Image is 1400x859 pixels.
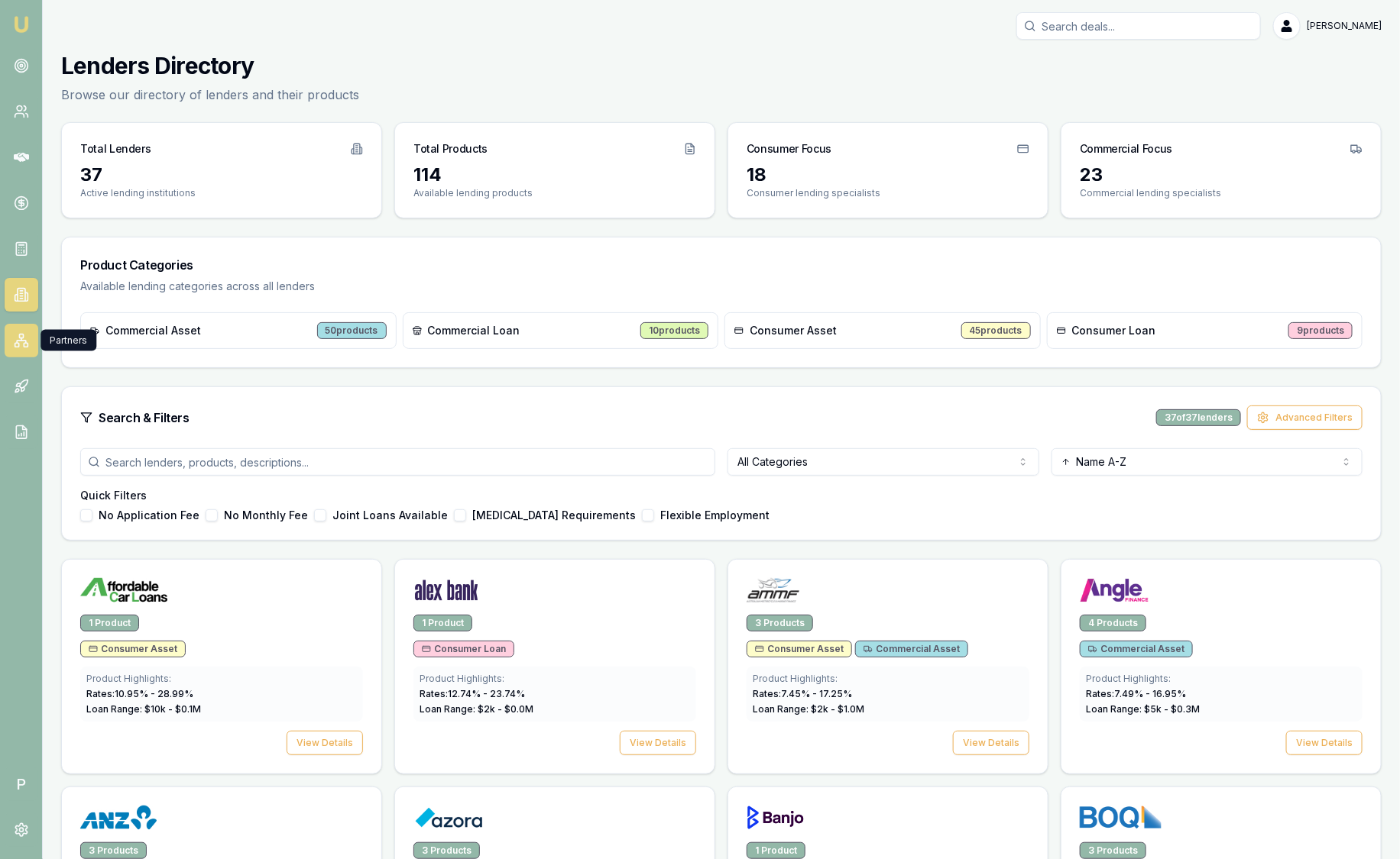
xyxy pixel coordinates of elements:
[1307,20,1382,32] span: [PERSON_NAME]
[413,842,480,859] div: 3 Products
[753,688,852,699] span: Rates: 7.45 % - 17.25 %
[1080,842,1146,859] div: 3 Products
[620,731,696,755] button: View Details
[61,559,382,774] a: Affordable Car Loans logo1 ProductConsumer AssetProduct Highlights:Rates:10.95% - 28.99%Loan Rang...
[413,578,479,602] img: Alex Bank logo
[413,187,696,199] p: Available lending products
[420,688,525,699] span: Rates: 12.74 % - 23.74 %
[86,688,193,699] span: Rates: 10.95 % - 28.99 %
[640,322,708,339] div: 10 products
[747,806,805,830] img: Banjo logo
[1080,578,1149,602] img: Angle Finance logo
[80,578,167,602] img: Affordable Car Loans logo
[1080,163,1363,187] div: 23
[1288,322,1353,339] div: 9 products
[660,510,770,521] label: Flexible Employment
[1086,703,1200,715] span: Loan Range: $ 5 k - $ 0.3 M
[1247,405,1363,430] button: Advanced Filters
[413,141,488,157] h3: Total Products
[1080,615,1146,631] div: 4 Products
[1061,559,1382,774] a: Angle Finance logo4 ProductsCommercial AssetProduct Highlights:Rates:7.49% - 16.95%Loan Range: $5...
[413,163,696,187] div: 114
[224,510,308,521] label: No Monthly Fee
[413,806,484,830] img: Azora logo
[747,187,1029,199] p: Consumer lending specialists
[80,448,715,476] input: Search lenders, products, descriptions...
[287,731,363,755] button: View Details
[317,322,387,339] div: 50 products
[86,673,357,685] div: Product Highlights:
[472,510,636,521] label: [MEDICAL_DATA] Requirements
[80,488,1363,503] h4: Quick Filters
[953,731,1029,755] button: View Details
[747,141,831,157] h3: Consumer Focus
[428,323,520,338] span: Commercial Loan
[80,187,363,199] p: Active lending institutions
[1072,323,1156,338] span: Consumer Loan
[89,643,177,655] span: Consumer Asset
[99,409,190,427] h3: Search & Filters
[1086,688,1186,699] span: Rates: 7.49 % - 16.95 %
[80,141,151,157] h3: Total Lenders
[961,322,1031,339] div: 45 products
[1088,643,1184,655] span: Commercial Asset
[420,673,690,685] div: Product Highlights:
[105,323,201,338] span: Commercial Asset
[1080,141,1172,157] h3: Commercial Focus
[1016,12,1261,40] input: Search deals
[61,86,359,104] p: Browse our directory of lenders and their products
[332,510,448,521] label: Joint Loans Available
[747,163,1029,187] div: 18
[99,510,199,521] label: No Application Fee
[753,703,864,715] span: Loan Range: $ 2 k - $ 1.0 M
[5,767,38,801] span: P
[80,163,363,187] div: 37
[422,643,506,655] span: Consumer Loan
[753,673,1023,685] div: Product Highlights:
[1286,731,1363,755] button: View Details
[12,15,31,34] img: emu-icon-u.png
[747,842,805,859] div: 1 Product
[1086,673,1356,685] div: Product Highlights:
[41,330,96,351] div: Partners
[80,256,1363,274] h3: Product Categories
[747,578,799,602] img: AMMF logo
[86,703,201,715] span: Loan Range: $ 10 k - $ 0.1 M
[747,615,813,631] div: 3 Products
[755,643,844,655] span: Consumer Asset
[80,842,147,859] div: 3 Products
[61,52,359,79] h1: Lenders Directory
[1156,409,1241,426] div: 37 of 37 lenders
[864,643,960,655] span: Commercial Asset
[1080,806,1162,830] img: BOQ Finance logo
[80,279,1363,294] p: Available lending categories across all lenders
[80,615,139,631] div: 1 Product
[394,559,715,774] a: Alex Bank logo1 ProductConsumer LoanProduct Highlights:Rates:12.74% - 23.74%Loan Range: $2k - $0....
[1080,187,1363,199] p: Commercial lending specialists
[728,559,1048,774] a: AMMF logo3 ProductsConsumer AssetCommercial AssetProduct Highlights:Rates:7.45% - 17.25%Loan Rang...
[420,703,533,715] span: Loan Range: $ 2 k - $ 0.0 M
[750,323,837,338] span: Consumer Asset
[80,806,157,830] img: ANZ logo
[413,615,472,631] div: 1 Product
